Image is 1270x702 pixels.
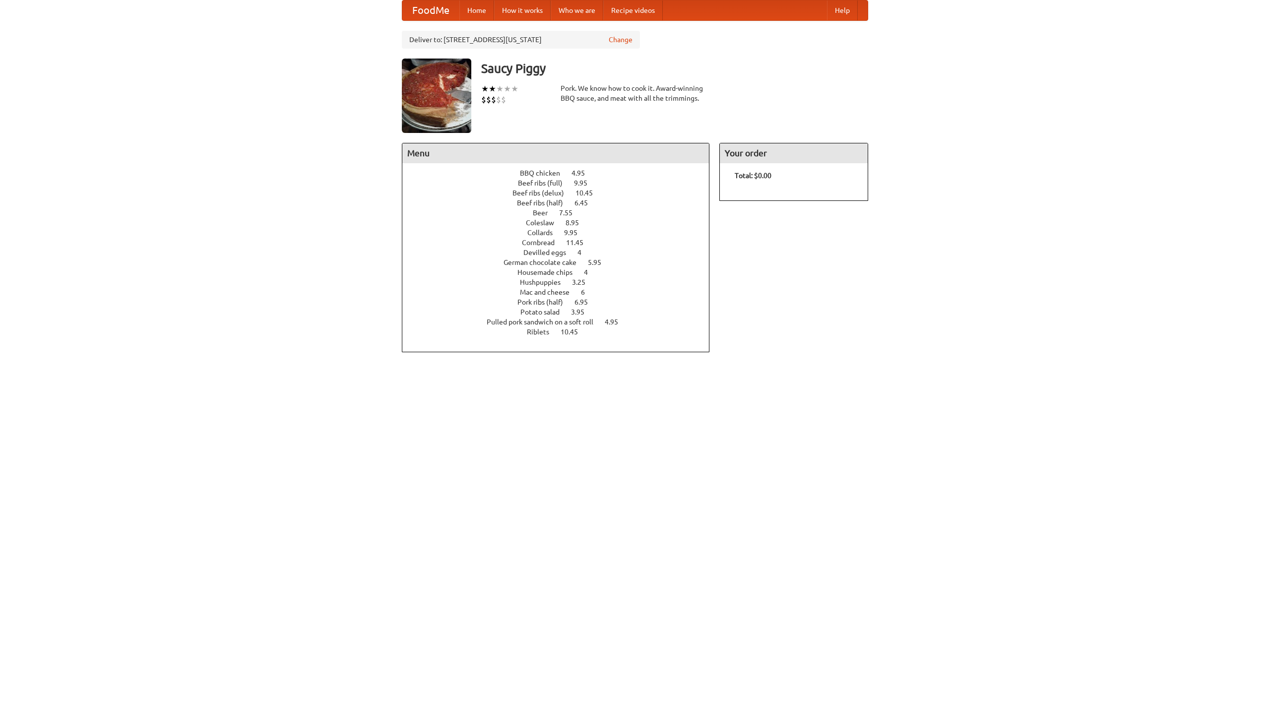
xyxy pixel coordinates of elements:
li: ★ [496,83,504,94]
a: How it works [494,0,551,20]
a: Riblets 10.45 [527,328,596,336]
span: 6.95 [574,298,598,306]
a: German chocolate cake 5.95 [504,258,620,266]
li: $ [491,94,496,105]
a: Home [459,0,494,20]
span: 11.45 [566,239,593,247]
span: Housemade chips [517,268,582,276]
h4: Menu [402,143,709,163]
span: Potato salad [520,308,570,316]
span: Beef ribs (half) [517,199,573,207]
span: 3.95 [571,308,594,316]
li: $ [501,94,506,105]
div: Deliver to: [STREET_ADDRESS][US_STATE] [402,31,640,49]
a: Recipe videos [603,0,663,20]
a: Mac and cheese 6 [520,288,603,296]
span: Pork ribs (half) [517,298,573,306]
span: 6 [581,288,595,296]
span: 9.95 [574,179,597,187]
span: Collards [527,229,563,237]
a: Pork ribs (half) 6.95 [517,298,606,306]
li: ★ [489,83,496,94]
a: Beef ribs (half) 6.45 [517,199,606,207]
span: 4.95 [571,169,595,177]
span: 4 [584,268,598,276]
li: $ [496,94,501,105]
a: Collards 9.95 [527,229,596,237]
a: Housemade chips 4 [517,268,606,276]
span: 7.55 [559,209,582,217]
span: 10.45 [575,189,603,197]
li: ★ [511,83,518,94]
span: Devilled eggs [523,249,576,256]
span: German chocolate cake [504,258,586,266]
span: 9.95 [564,229,587,237]
a: Devilled eggs 4 [523,249,600,256]
span: BBQ chicken [520,169,570,177]
b: Total: $0.00 [735,172,771,180]
a: Beer 7.55 [533,209,591,217]
a: BBQ chicken 4.95 [520,169,603,177]
img: angular.jpg [402,59,471,133]
span: Mac and cheese [520,288,579,296]
h4: Your order [720,143,868,163]
span: Beef ribs (delux) [512,189,574,197]
a: Who we are [551,0,603,20]
li: $ [481,94,486,105]
h3: Saucy Piggy [481,59,868,78]
a: FoodMe [402,0,459,20]
a: Coleslaw 8.95 [526,219,597,227]
span: Coleslaw [526,219,564,227]
span: 10.45 [561,328,588,336]
a: Potato salad 3.95 [520,308,603,316]
span: 8.95 [566,219,589,227]
span: Riblets [527,328,559,336]
span: Pulled pork sandwich on a soft roll [487,318,603,326]
div: Pork. We know how to cook it. Award-winning BBQ sauce, and meat with all the trimmings. [561,83,709,103]
a: Beef ribs (delux) 10.45 [512,189,611,197]
a: Beef ribs (full) 9.95 [518,179,606,187]
span: 4 [577,249,591,256]
li: $ [486,94,491,105]
a: Hushpuppies 3.25 [520,278,604,286]
li: ★ [481,83,489,94]
a: Change [609,35,633,45]
span: Hushpuppies [520,278,571,286]
span: Beer [533,209,558,217]
li: ★ [504,83,511,94]
a: Pulled pork sandwich on a soft roll 4.95 [487,318,636,326]
span: 6.45 [574,199,598,207]
span: 5.95 [588,258,611,266]
span: Beef ribs (full) [518,179,572,187]
span: Cornbread [522,239,565,247]
span: 3.25 [572,278,595,286]
span: 4.95 [605,318,628,326]
a: Help [827,0,858,20]
a: Cornbread 11.45 [522,239,602,247]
